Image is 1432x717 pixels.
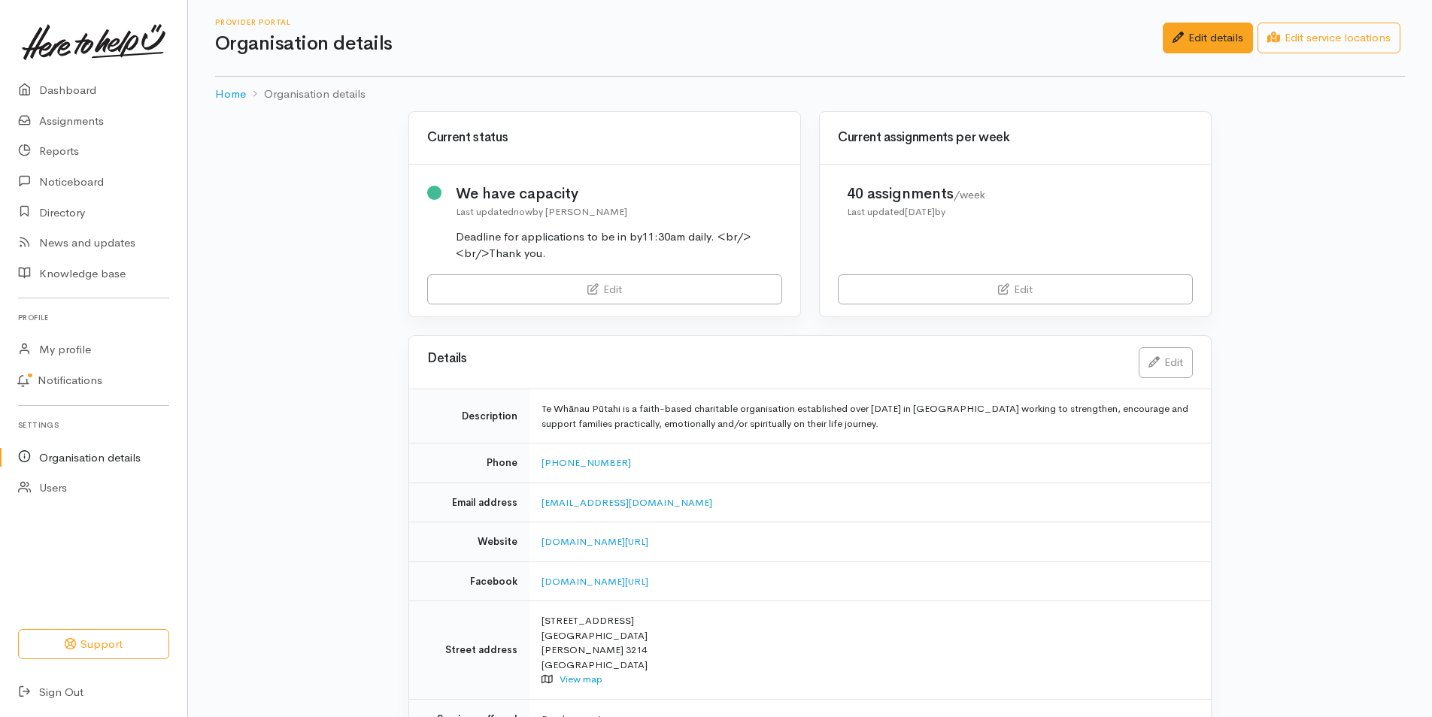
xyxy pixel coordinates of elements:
nav: breadcrumb [215,77,1405,112]
td: Street address [409,601,529,700]
a: Edit [838,274,1193,305]
div: Deadline for applications to be in by11:30am daily. <br/><br/>Thank you. [456,228,783,262]
h3: Current assignments per week [838,131,1193,145]
a: Home [215,86,246,103]
a: [DOMAIN_NAME][URL] [542,575,648,588]
time: [DATE] [905,205,935,218]
h6: Provider Portal [215,18,1163,26]
a: Edit details [1163,23,1253,53]
a: Edit [1139,347,1193,378]
td: Email address [409,483,529,522]
td: [STREET_ADDRESS] [GEOGRAPHIC_DATA] [PERSON_NAME] 3214 [GEOGRAPHIC_DATA] [529,601,1211,700]
a: [DOMAIN_NAME][URL] [542,535,648,548]
a: View map [560,673,602,685]
a: Edit [427,274,782,305]
time: now [514,205,532,218]
td: Te Whānau Pūtahi is a faith-based charitable organisation established over [DATE] in [GEOGRAPHIC_... [529,389,1211,443]
h3: Current status [427,131,782,145]
td: Phone [409,443,529,483]
h6: Profile [18,307,169,328]
span: /week [954,188,985,201]
h1: Organisation details [215,33,1163,55]
td: Description [409,389,529,443]
div: Last updated by [847,204,985,219]
li: Organisation details [246,86,366,103]
td: Website [409,522,529,562]
div: Last updated by [PERSON_NAME] [456,204,783,219]
a: [EMAIL_ADDRESS][DOMAIN_NAME] [542,496,712,509]
td: Facebook [409,561,529,601]
h6: Settings [18,415,169,435]
button: Support [18,629,169,660]
a: Edit service locations [1258,23,1400,53]
div: We have capacity [456,183,783,204]
a: [PHONE_NUMBER] [542,456,631,469]
h3: Details [427,352,1121,366]
div: 40 assignments [847,183,985,204]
